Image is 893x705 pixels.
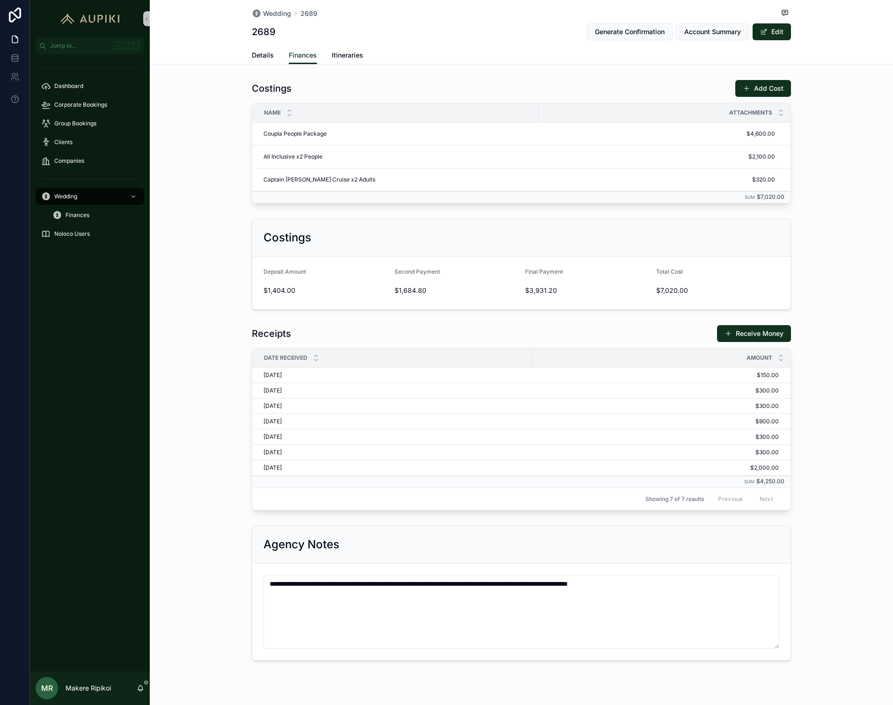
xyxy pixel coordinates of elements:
[252,82,292,95] h1: Costings
[264,433,282,441] span: [DATE]
[36,134,144,151] a: Clients
[54,193,77,200] span: Wedding
[264,464,282,472] span: [DATE]
[47,207,144,224] a: Finances
[332,47,363,65] a: Itineraries
[36,188,144,205] a: Wedding
[539,126,779,141] a: $4,600.00
[66,683,111,693] p: Makere Ripikoi
[534,433,779,441] a: $300.00
[543,130,775,138] span: $4,600.00
[534,464,779,472] span: $2,000.00
[534,449,779,456] a: $300.00
[54,230,90,238] span: Noloco Users
[395,286,518,295] span: $1,684.80
[264,268,306,275] span: Deposit Amount
[264,286,387,295] span: $1,404.00
[263,9,291,18] span: Wedding
[264,371,282,379] span: [DATE]
[30,54,150,254] div: scrollable content
[656,268,683,275] span: Total Cost
[113,41,130,51] span: Ctrl
[264,449,282,456] span: [DATE]
[264,418,282,425] span: [DATE]
[264,354,307,362] span: Date Received
[539,149,779,164] a: $2,100.00
[264,130,533,138] a: Coupla People Package
[36,96,144,113] a: Corporate Bookings
[543,176,775,183] span: $320.00
[300,9,317,18] a: 2689
[264,537,339,552] h2: Agency Notes
[395,268,440,275] span: Second Payment
[744,479,754,484] small: Sum
[50,42,110,50] span: Jump to...
[735,80,791,97] button: Add Cost
[36,153,144,169] a: Companies
[684,27,741,36] span: Account Summary
[252,51,274,60] span: Details
[717,325,791,342] button: Receive Money
[54,157,84,165] span: Companies
[656,286,780,295] span: $7,020.00
[264,130,327,138] span: Coupla People Package
[525,268,563,275] span: Final Payment
[252,47,274,65] a: Details
[54,101,107,109] span: Corporate Bookings
[543,153,775,160] span: $2,100.00
[264,176,533,183] a: Captain [PERSON_NAME] Cruise x2 Adults
[252,25,276,38] h1: 2689
[745,195,755,200] small: Sum
[264,153,533,160] a: All Inclusive x2 People
[539,172,779,187] a: $320.00
[264,387,282,394] span: [DATE]
[534,371,779,379] a: $150.00
[534,402,779,410] a: $300.00
[264,433,527,441] a: [DATE]
[264,464,527,472] a: [DATE]
[534,418,779,425] a: $900.00
[332,51,363,60] span: Itineraries
[747,354,772,362] span: Amount
[525,286,649,295] span: $3,931.20
[252,9,291,18] a: Wedding
[56,11,124,26] img: App logo
[289,51,317,60] span: Finances
[264,109,281,116] span: Name
[264,402,527,410] a: [DATE]
[36,225,144,242] a: Noloco Users
[645,495,704,503] span: Showing 7 of 7 results
[264,449,527,456] a: [DATE]
[264,387,527,394] a: [DATE]
[264,230,311,245] h2: Costings
[587,23,673,40] button: Generate Confirmation
[753,23,791,40] button: Edit
[36,78,144,94] a: Dashboard
[264,176,375,183] span: Captain [PERSON_NAME] Cruise x2 Adults
[756,478,784,485] span: $4,250.00
[54,138,73,146] span: Clients
[264,371,527,379] a: [DATE]
[36,37,144,54] button: Jump to...CtrlK
[36,115,144,132] a: Group Bookings
[264,153,322,160] span: All Inclusive x2 People
[729,109,772,116] span: Attachments
[289,47,317,65] a: Finances
[534,387,779,394] a: $300.00
[41,683,53,694] span: MR
[252,327,291,340] h1: Receipts
[132,42,139,50] span: K
[264,402,282,410] span: [DATE]
[676,23,749,40] button: Account Summary
[757,193,784,200] span: $7,020.00
[66,211,89,219] span: Finances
